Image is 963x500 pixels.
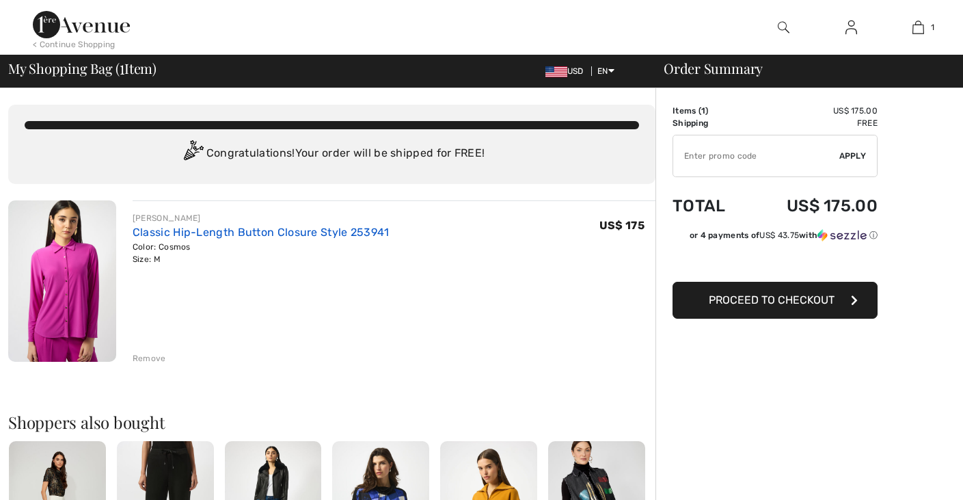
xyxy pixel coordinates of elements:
td: Free [748,117,878,129]
h2: Shoppers also bought [8,414,655,430]
img: My Info [845,19,857,36]
img: Sezzle [817,229,867,241]
td: Total [673,183,748,229]
iframe: PayPal-paypal [673,246,878,277]
td: US$ 175.00 [748,183,878,229]
span: Chat [31,10,59,22]
a: Sign In [835,19,868,36]
div: < Continue Shopping [33,38,116,51]
div: Order Summary [647,62,955,75]
span: 1 [931,21,934,34]
span: My Shopping Bag ( Item) [8,62,157,75]
img: Classic Hip-Length Button Closure Style 253941 [8,200,116,362]
div: Color: Cosmos Size: M [133,241,390,265]
a: 1 [885,19,951,36]
input: Promo code [673,135,839,176]
div: Congratulations! Your order will be shipped for FREE! [25,140,639,168]
div: or 4 payments ofUS$ 43.75withSezzle Click to learn more about Sezzle [673,229,878,246]
span: Proceed to Checkout [709,293,835,306]
span: 1 [701,106,705,116]
span: Apply [839,150,867,162]
a: Classic Hip-Length Button Closure Style 253941 [133,226,390,239]
img: My Bag [912,19,924,36]
img: search the website [778,19,789,36]
img: Congratulation2.svg [179,140,206,168]
img: 1ère Avenue [33,11,130,38]
div: Remove [133,352,166,365]
span: US$ 175 [599,219,645,232]
span: 1 [120,58,124,76]
span: US$ 43.75 [759,231,799,240]
div: [PERSON_NAME] [133,212,390,224]
span: USD [545,66,589,76]
td: Items ( ) [673,105,748,117]
td: US$ 175.00 [748,105,878,117]
button: Proceed to Checkout [673,282,878,319]
div: or 4 payments of with [690,229,878,241]
img: US Dollar [545,66,567,77]
td: Shipping [673,117,748,129]
span: EN [597,66,614,76]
